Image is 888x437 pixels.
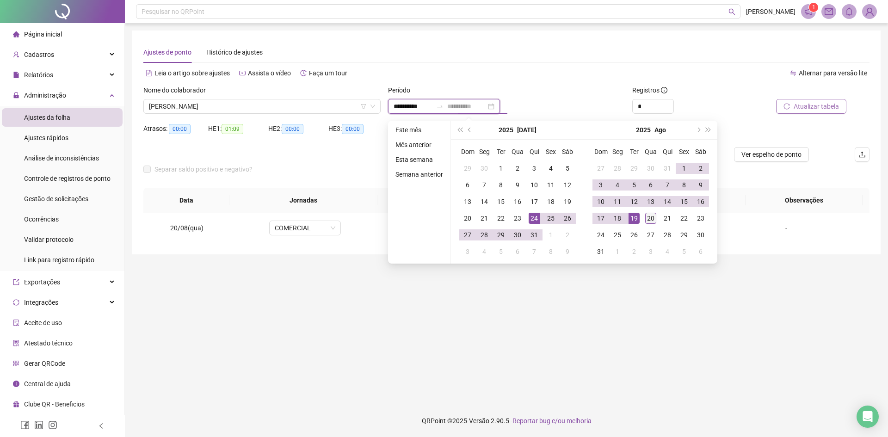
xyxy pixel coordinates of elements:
td: 2025-08-07 [659,177,676,193]
button: super-next-year [703,121,714,139]
span: Atualizar tabela [794,101,839,111]
div: 10 [529,179,540,191]
span: reload [783,103,790,110]
td: 2025-07-25 [543,210,559,227]
div: 1 [545,229,556,240]
span: Assista o vídeo [248,69,291,77]
td: 2025-07-26 [559,210,576,227]
td: 2025-07-18 [543,193,559,210]
td: 2025-08-22 [676,210,692,227]
div: 2 [695,163,706,174]
span: qrcode [13,360,19,367]
td: 2025-08-20 [642,210,659,227]
td: 2025-07-31 [659,160,676,177]
div: 21 [662,213,673,224]
button: super-prev-year [455,121,465,139]
span: gift [13,401,19,407]
span: Gestão de solicitações [24,195,88,203]
span: Link para registro rápido [24,256,94,264]
td: 2025-07-29 [493,227,509,243]
td: 2025-07-24 [526,210,543,227]
span: KAREN ADRIELE AKAMINE DA SILVA [149,99,375,113]
td: 2025-08-18 [609,210,626,227]
div: 8 [678,179,690,191]
th: Seg [609,143,626,160]
span: home [13,31,19,37]
div: 10 [595,196,606,207]
div: 6 [645,179,656,191]
td: 2025-07-02 [509,160,526,177]
td: 2025-07-04 [543,160,559,177]
td: 2025-08-12 [626,193,642,210]
div: 9 [695,179,706,191]
span: Análise de inconsistências [24,154,99,162]
div: 13 [462,196,473,207]
span: 00:00 [282,124,303,134]
td: 2025-07-23 [509,210,526,227]
th: Sáb [692,143,709,160]
span: Registros [632,85,667,95]
div: 8 [545,246,556,257]
th: Qua [642,143,659,160]
td: 2025-08-05 [493,243,509,260]
div: 14 [479,196,490,207]
span: instagram [48,420,57,430]
td: 2025-09-02 [626,243,642,260]
span: info-circle [661,87,667,93]
td: 2025-09-06 [692,243,709,260]
div: 8 [495,179,506,191]
td: 2025-08-30 [692,227,709,243]
div: 4 [662,246,673,257]
div: 15 [495,196,506,207]
span: Relatórios [24,71,53,79]
th: Seg [476,143,493,160]
td: 2025-09-05 [676,243,692,260]
td: 2025-06-29 [459,160,476,177]
span: bell [845,7,853,16]
span: Leia o artigo sobre ajustes [154,69,230,77]
span: linkedin [34,420,43,430]
th: Jornadas [229,188,377,213]
button: month panel [654,121,666,139]
td: 2025-09-01 [609,243,626,260]
td: 2025-07-05 [559,160,576,177]
div: 2 [512,163,523,174]
div: 27 [645,229,656,240]
div: 24 [529,213,540,224]
img: 85808 [863,5,876,18]
th: Sex [543,143,559,160]
span: left [98,423,105,429]
td: 2025-07-13 [459,193,476,210]
td: 2025-07-27 [592,160,609,177]
div: 3 [595,179,606,191]
div: 13 [645,196,656,207]
sup: 1 [809,3,818,12]
div: 26 [629,229,640,240]
td: 2025-07-09 [509,177,526,193]
div: - [759,223,814,233]
td: 2025-07-08 [493,177,509,193]
div: 07:54 [387,223,465,233]
td: 2025-07-12 [559,177,576,193]
div: 2 [562,229,573,240]
th: Qui [526,143,543,160]
div: 9 [562,246,573,257]
td: 2025-07-19 [559,193,576,210]
span: history [300,70,307,76]
div: 1 [612,246,623,257]
td: 2025-08-08 [676,177,692,193]
span: Integrações [24,299,58,306]
div: 30 [479,163,490,174]
td: 2025-08-29 [676,227,692,243]
div: 28 [612,163,623,174]
div: 29 [495,229,506,240]
td: 2025-06-30 [476,160,493,177]
button: year panel [636,121,651,139]
span: upload [858,151,866,158]
td: 2025-08-03 [459,243,476,260]
div: 19 [629,213,640,224]
div: 29 [678,229,690,240]
span: search [728,8,735,15]
td: 2025-08-09 [559,243,576,260]
td: 2025-07-10 [526,177,543,193]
